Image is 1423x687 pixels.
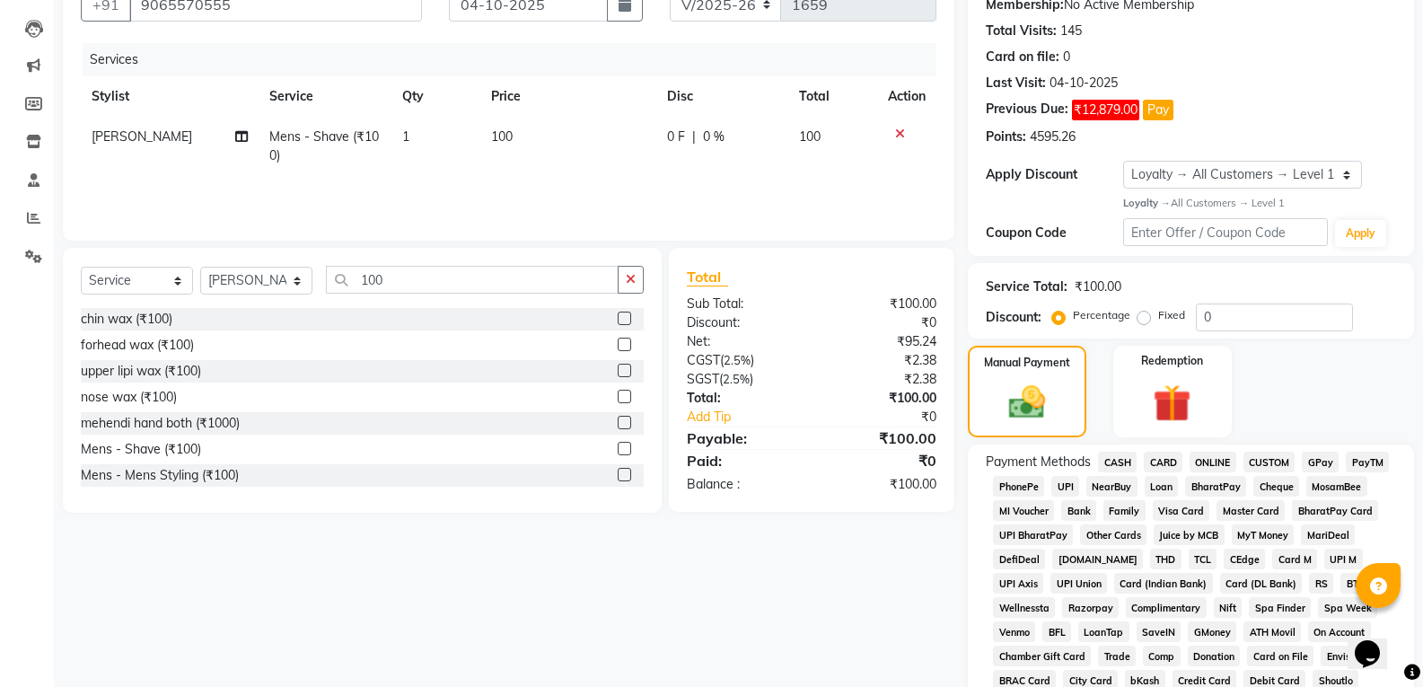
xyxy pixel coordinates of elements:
img: _cash.svg [997,382,1057,424]
span: Card (DL Bank) [1220,573,1303,594]
span: Cheque [1253,476,1299,497]
span: MyT Money [1232,524,1295,545]
span: [PERSON_NAME] [92,128,192,145]
div: Service Total: [986,277,1067,296]
span: LoanTap [1078,621,1129,642]
div: ₹95.24 [812,332,950,351]
span: 1 [402,128,409,145]
div: Previous Due: [986,100,1068,120]
div: Points: [986,128,1026,146]
div: ( ) [673,351,812,370]
span: CUSTOM [1243,452,1296,472]
th: Service [259,76,391,117]
span: Visa Card [1153,500,1210,521]
span: RS [1309,573,1333,594]
span: BharatPay [1185,476,1246,497]
th: Total [788,76,877,117]
th: Price [480,76,656,117]
label: Redemption [1141,353,1203,369]
span: UPI BharatPay [993,524,1073,545]
div: Total: [673,389,812,408]
div: Card on file: [986,48,1059,66]
div: Services [83,43,950,76]
div: ₹2.38 [812,370,950,389]
span: UPI Axis [993,573,1043,594]
span: NearBuy [1086,476,1138,497]
div: Payable: [673,427,812,449]
div: forhead wax (₹100) [81,336,194,355]
span: ₹12,879.00 [1072,100,1139,120]
div: Mens - Mens Styling (₹100) [81,466,239,485]
div: Coupon Code [986,224,1122,242]
span: On Account [1308,621,1371,642]
span: Trade [1098,646,1136,666]
th: Disc [656,76,789,117]
span: Card (Indian Bank) [1114,573,1213,594]
span: Complimentary [1126,597,1207,618]
div: mehendi hand both (₹1000) [81,414,240,433]
span: MosamBee [1306,476,1367,497]
div: Total Visits: [986,22,1057,40]
span: UPI M [1324,549,1363,569]
div: ₹100.00 [812,295,950,313]
span: Family [1103,500,1146,521]
span: [DOMAIN_NAME] [1052,549,1143,569]
div: upper lipi wax (₹100) [81,362,201,381]
div: 0 [1063,48,1070,66]
span: THD [1150,549,1181,569]
span: MariDeal [1301,524,1355,545]
div: ₹100.00 [812,427,950,449]
span: Nift [1214,597,1243,618]
span: 100 [799,128,821,145]
span: Venmo [993,621,1035,642]
iframe: chat widget [1348,615,1405,669]
span: Juice by MCB [1154,524,1225,545]
span: 0 F [667,128,685,146]
span: BFL [1042,621,1071,642]
span: PayTM [1346,452,1389,472]
button: Pay [1143,100,1173,120]
img: _gift.svg [1141,380,1203,427]
span: Spa Finder [1249,597,1311,618]
span: CASH [1098,452,1137,472]
div: Sub Total: [673,295,812,313]
span: Total [687,268,728,286]
span: Wellnessta [993,597,1055,618]
span: 0 % [703,128,725,146]
span: Mens - Shave (₹100) [269,128,379,163]
span: GMoney [1188,621,1236,642]
div: Last Visit: [986,74,1046,92]
div: ₹0 [812,450,950,471]
span: Payment Methods [986,453,1091,471]
div: ₹100.00 [812,475,950,494]
div: 4595.26 [1030,128,1076,146]
div: Mens - Shave (₹100) [81,440,201,459]
span: 2.5% [723,372,750,386]
div: Net: [673,332,812,351]
div: ₹2.38 [812,351,950,370]
div: chin wax (₹100) [81,310,172,329]
span: Loan [1145,476,1179,497]
span: Donation [1188,646,1241,666]
span: CGST [687,352,720,368]
span: 100 [491,128,513,145]
div: Discount: [673,313,812,332]
th: Stylist [81,76,259,117]
div: Paid: [673,450,812,471]
input: Search or Scan [326,266,619,294]
span: DefiDeal [993,549,1045,569]
span: SaveIN [1137,621,1181,642]
strong: Loyalty → [1123,197,1171,209]
span: Envision [1321,646,1369,666]
span: CEdge [1224,549,1265,569]
span: Razorpay [1062,597,1119,618]
a: Add Tip [673,408,835,427]
label: Percentage [1073,307,1130,323]
div: 04-10-2025 [1050,74,1118,92]
label: Fixed [1158,307,1185,323]
div: ₹100.00 [812,389,950,408]
span: Other Cards [1080,524,1146,545]
span: UPI [1051,476,1079,497]
div: ₹100.00 [1075,277,1121,296]
span: Card on File [1247,646,1313,666]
